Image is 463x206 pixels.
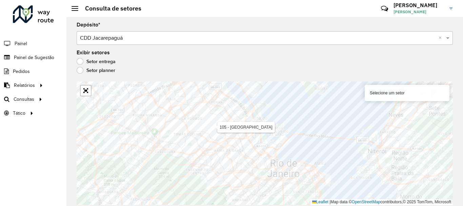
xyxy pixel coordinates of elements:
span: Tático [13,110,25,117]
a: Abrir mapa em tela cheia [81,86,91,96]
h3: [PERSON_NAME] [394,2,444,8]
label: Setor planner [77,67,115,74]
a: Leaflet [312,200,328,204]
h2: Consulta de setores [78,5,141,12]
span: Clear all [439,34,444,42]
span: [PERSON_NAME] [394,9,444,15]
div: Map data © contributors,© 2025 TomTom, Microsoft [310,199,453,205]
span: Relatórios [14,82,35,89]
div: Selecione um setor [365,85,449,101]
span: Painel [15,40,27,47]
label: Setor entrega [77,58,116,65]
label: Depósito [77,21,100,29]
span: Pedidos [13,68,30,75]
a: OpenStreetMap [352,200,381,204]
span: Painel de Sugestão [14,54,54,61]
a: Contato Rápido [377,1,392,16]
span: | [329,200,330,204]
span: Consultas [14,96,34,103]
label: Exibir setores [77,49,110,57]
